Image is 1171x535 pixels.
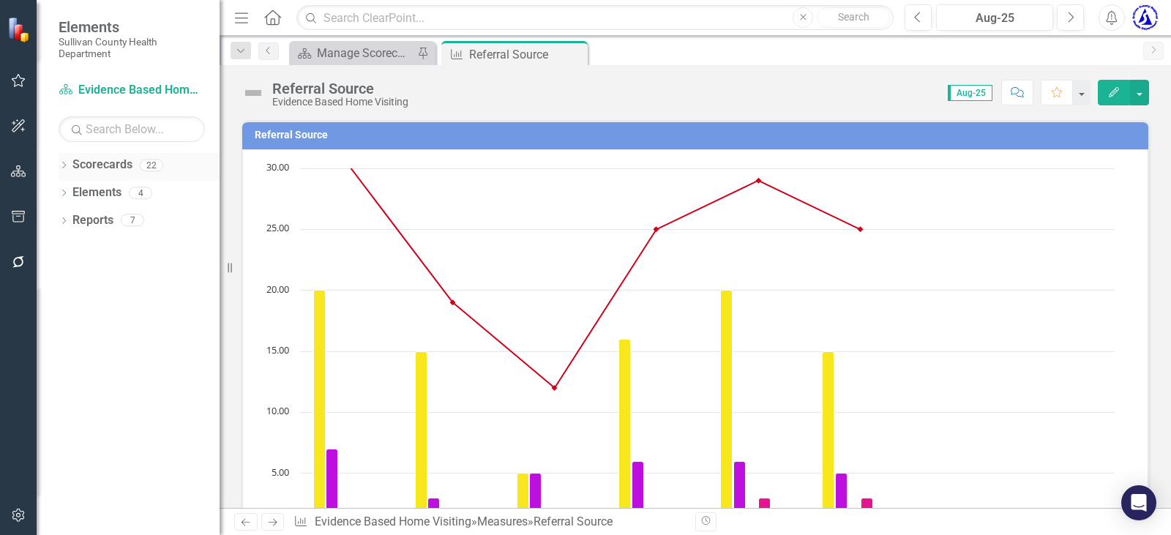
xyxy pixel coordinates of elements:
[272,97,408,108] div: Evidence Based Home Visiting
[7,16,33,42] img: ClearPoint Strategy
[632,462,644,535] path: Apr-25, 6. State Call Center.
[266,160,289,173] text: 30.00
[838,11,869,23] span: Search
[858,227,864,233] path: Jun-25, 25. Total Referrals Received.
[759,498,771,535] path: May-25, 3. Hospital.
[416,352,427,535] path: Feb-25, 15. Health Department.
[936,4,1053,31] button: Aug-25
[530,474,542,535] path: Mar-25, 5. State Call Center.
[59,18,205,36] span: Elements
[326,449,338,535] path: Jan-25, 7. State Call Center.
[654,227,659,233] path: Apr-25, 25. Total Referrals Received.
[314,168,1065,535] g: Health Department, series 2 of 7. Bar series with 8 bars.
[469,45,584,64] div: Referral Source
[293,514,684,531] div: » »
[948,85,992,101] span: Aug-25
[296,5,894,31] input: Search ClearPoint...
[1121,485,1156,520] div: Open Intercom Messenger
[72,157,132,173] a: Scorecards
[314,291,326,535] path: Jan-25, 20. Health Department.
[317,44,414,62] div: Manage Scorecards
[140,159,163,171] div: 22
[59,82,205,99] a: Evidence Based Home Visiting
[255,130,1141,141] h3: Referral Source
[941,10,1048,27] div: Aug-25
[266,221,289,234] text: 25.00
[517,474,529,535] path: Mar-25, 5. Health Department.
[266,404,289,417] text: 10.00
[823,352,834,535] path: Jun-25, 15. Health Department.
[242,81,265,105] img: Not Defined
[477,515,528,528] a: Measures
[315,515,471,528] a: Evidence Based Home Visiting
[734,462,746,535] path: May-25, 6. State Call Center.
[817,7,890,28] button: Search
[59,36,205,60] small: Sullivan County Health Department
[129,187,152,199] div: 4
[72,212,113,229] a: Reports
[72,184,121,201] a: Elements
[861,498,873,535] path: Jun-25, 3. Hospital.
[266,283,289,296] text: 20.00
[836,474,848,535] path: Jun-25, 5. State Call Center.
[266,343,289,356] text: 15.00
[293,44,414,62] a: Manage Scorecards
[272,81,408,97] div: Referral Source
[450,300,456,306] path: Feb-25, 19. Total Referrals Received.
[272,465,289,479] text: 5.00
[121,214,144,227] div: 7
[552,385,558,391] path: Mar-25, 12. Total Referrals Received.
[59,116,205,142] input: Search Below...
[428,498,440,535] path: Feb-25, 3. State Call Center.
[721,291,733,535] path: May-25, 20. Health Department.
[619,340,631,535] path: Apr-25, 16. Health Department.
[1132,4,1159,31] img: Lynsey Gollehon
[756,178,762,184] path: May-25, 29. Total Referrals Received.
[534,515,613,528] div: Referral Source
